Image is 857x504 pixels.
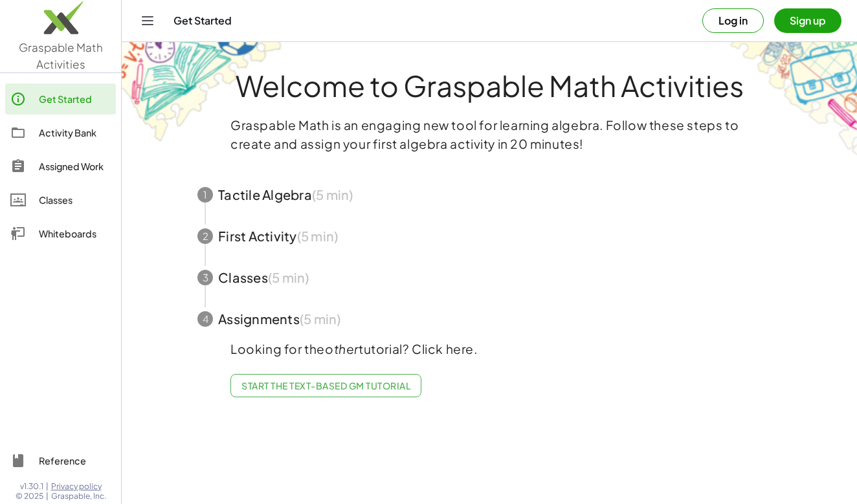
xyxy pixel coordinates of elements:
[39,125,111,140] div: Activity Bank
[182,298,797,340] button: 4Assignments(5 min)
[182,174,797,215] button: 1Tactile Algebra(5 min)
[20,481,43,492] span: v1.30.1
[39,226,111,241] div: Whiteboards
[5,445,116,476] a: Reference
[325,341,359,356] em: other
[197,311,213,327] div: 4
[230,374,421,397] a: Start the Text-based GM Tutorial
[39,453,111,468] div: Reference
[5,184,116,215] a: Classes
[197,228,213,244] div: 2
[197,187,213,203] div: 1
[230,116,748,153] p: Graspable Math is an engaging new tool for learning algebra. Follow these steps to create and ass...
[39,91,111,107] div: Get Started
[19,40,103,71] span: Graspable Math Activities
[182,215,797,257] button: 2First Activity(5 min)
[197,270,213,285] div: 3
[16,491,43,501] span: © 2025
[5,151,116,182] a: Assigned Work
[137,10,158,31] button: Toggle navigation
[702,8,764,33] button: Log in
[46,481,49,492] span: |
[182,257,797,298] button: 3Classes(5 min)
[241,380,410,391] span: Start the Text-based GM Tutorial
[46,491,49,501] span: |
[51,481,106,492] a: Privacy policy
[5,117,116,148] a: Activity Bank
[173,71,805,100] h1: Welcome to Graspable Math Activities
[39,159,111,174] div: Assigned Work
[5,218,116,249] a: Whiteboards
[230,340,748,358] p: Looking for the tutorial? Click here.
[122,41,284,144] img: get-started-bg-ul-Ceg4j33I.png
[39,192,111,208] div: Classes
[51,491,106,501] span: Graspable, Inc.
[774,8,841,33] button: Sign up
[5,83,116,115] a: Get Started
